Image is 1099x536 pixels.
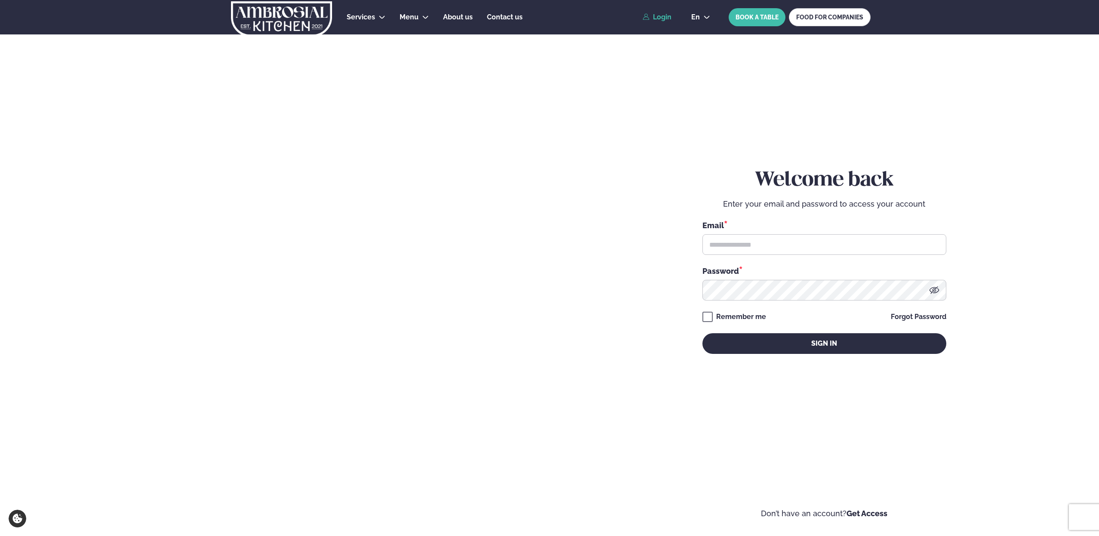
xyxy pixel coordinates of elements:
span: en [691,14,700,21]
img: logo [230,1,333,37]
h2: Welcome to Ambrosial kitchen! [26,381,204,453]
button: en [684,14,717,21]
button: BOOK A TABLE [729,8,785,26]
h2: Welcome back [702,168,946,192]
a: FOOD FOR COMPANIES [789,8,871,26]
div: Email [702,220,946,231]
a: Services [347,12,375,22]
a: Menu [400,12,419,22]
a: Contact us [487,12,523,22]
p: If there’s anything that unites people it’s culinary adventure. [26,464,204,484]
span: Menu [400,13,419,21]
a: Forgot Password [891,313,946,320]
button: Sign in [702,333,946,354]
span: About us [443,13,473,21]
p: Enter your email and password to access your account [702,199,946,209]
span: Services [347,13,375,21]
a: Login [643,13,671,21]
a: Get Access [847,509,887,518]
a: Cookie settings [9,510,26,527]
a: About us [443,12,473,22]
span: Contact us [487,13,523,21]
div: Password [702,265,946,276]
p: Don’t have an account? [576,508,1074,519]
